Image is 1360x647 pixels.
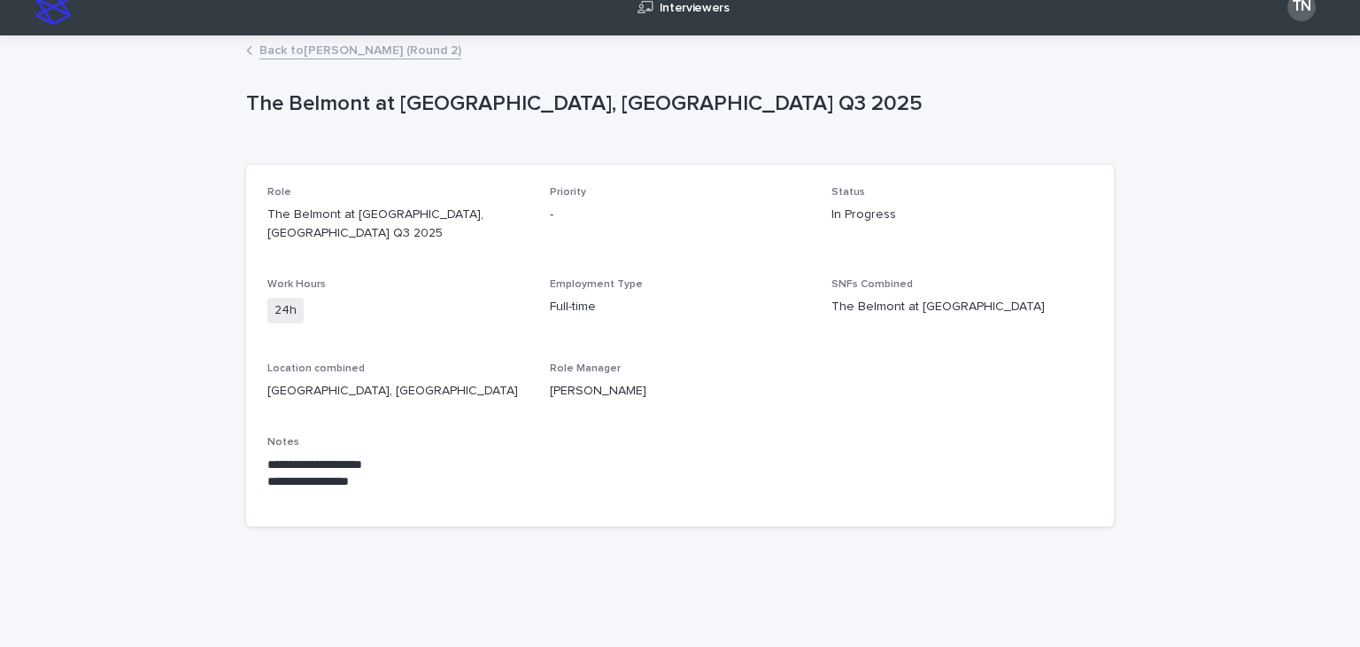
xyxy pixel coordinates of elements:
[267,187,291,198] span: Role
[259,39,461,59] a: Back to[PERSON_NAME] (Round 2)
[831,187,865,198] span: Status
[550,279,643,290] span: Employment Type
[831,206,1093,224] p: In Progress
[267,206,529,243] p: The Belmont at [GEOGRAPHIC_DATA], [GEOGRAPHIC_DATA] Q3 2025
[267,363,365,374] span: Location combined
[550,382,811,401] p: [PERSON_NAME]
[831,298,1093,316] p: The Belmont at [GEOGRAPHIC_DATA]
[246,91,1107,117] p: The Belmont at [GEOGRAPHIC_DATA], [GEOGRAPHIC_DATA] Q3 2025
[550,187,586,198] span: Priority
[550,298,811,316] p: Full-time
[550,206,811,224] p: -
[267,437,299,448] span: Notes
[267,382,529,401] p: [GEOGRAPHIC_DATA], [GEOGRAPHIC_DATA]
[267,279,326,290] span: Work Hours
[267,298,304,323] span: 24h
[831,279,913,290] span: SNFs Combined
[550,363,621,374] span: Role Manager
